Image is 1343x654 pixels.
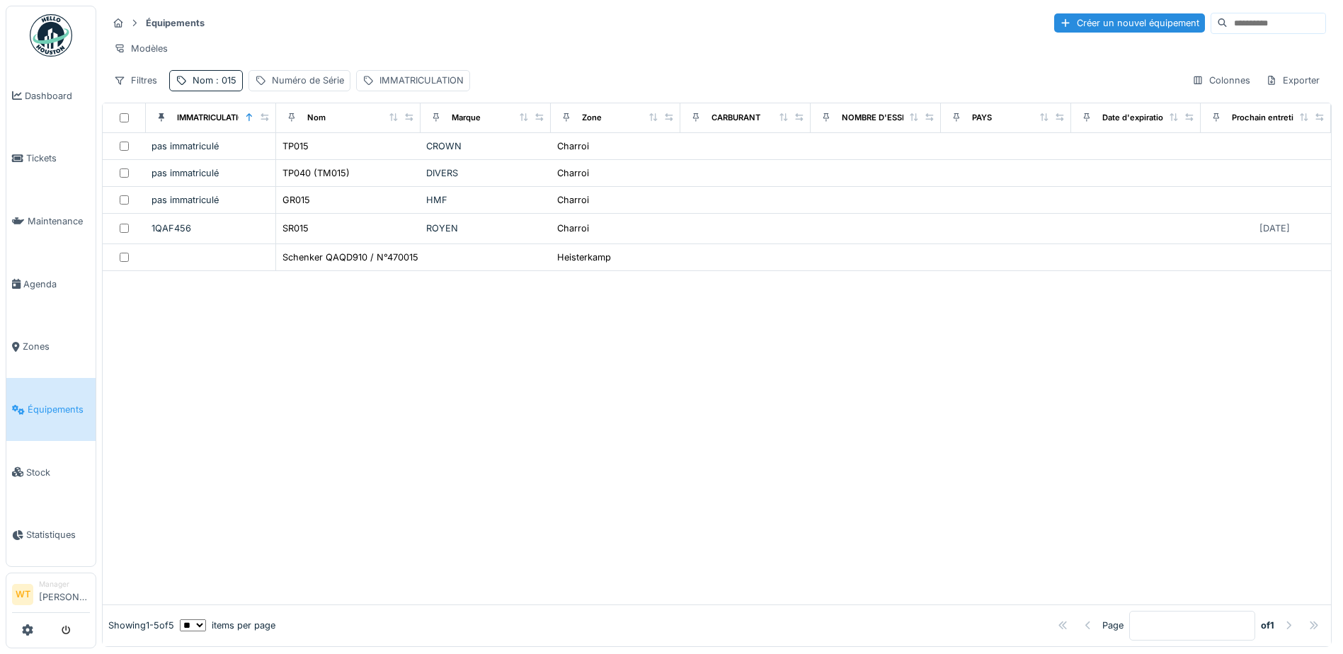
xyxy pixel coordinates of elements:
[6,64,96,127] a: Dashboard
[557,139,589,153] div: Charroi
[6,253,96,316] a: Agenda
[426,166,545,180] div: DIVERS
[6,127,96,190] a: Tickets
[582,112,602,124] div: Zone
[177,112,251,124] div: IMMATRICULATION
[108,70,164,91] div: Filtres
[379,74,464,87] div: IMMATRICULATION
[152,222,270,235] div: 1QAF456
[26,151,90,165] span: Tickets
[6,378,96,441] a: Équipements
[108,619,174,632] div: Showing 1 - 5 of 5
[30,14,72,57] img: Badge_color-CXgf-gQk.svg
[1259,222,1290,235] div: [DATE]
[1259,70,1326,91] div: Exporter
[1054,13,1205,33] div: Créer un nouvel équipement
[426,222,545,235] div: ROYEN
[1232,112,1303,124] div: Prochain entretien
[282,166,350,180] div: TP040 (TM015)
[6,504,96,567] a: Statistiques
[193,74,236,87] div: Nom
[282,222,309,235] div: SR015
[152,193,270,207] div: pas immatriculé
[557,166,589,180] div: Charroi
[26,528,90,541] span: Statistiques
[711,112,760,124] div: CARBURANT
[972,112,992,124] div: PAYS
[426,139,545,153] div: CROWN
[12,579,90,613] a: WT Manager[PERSON_NAME]
[25,89,90,103] span: Dashboard
[557,222,589,235] div: Charroi
[426,193,545,207] div: HMF
[39,579,90,609] li: [PERSON_NAME]
[282,251,418,264] div: Schenker QAQD910 / N°470015
[26,466,90,479] span: Stock
[6,441,96,504] a: Stock
[1261,619,1274,632] strong: of 1
[28,403,90,416] span: Équipements
[23,340,90,353] span: Zones
[557,251,611,264] div: Heisterkamp
[12,584,33,605] li: WT
[213,75,236,86] span: : 015
[1186,70,1257,91] div: Colonnes
[39,579,90,590] div: Manager
[1102,112,1168,124] div: Date d'expiration
[1102,619,1124,632] div: Page
[6,190,96,253] a: Maintenance
[152,139,270,153] div: pas immatriculé
[180,619,275,632] div: items per page
[108,38,174,59] div: Modèles
[140,16,210,30] strong: Équipements
[307,112,326,124] div: Nom
[282,139,309,153] div: TP015
[282,193,310,207] div: GR015
[6,316,96,379] a: Zones
[28,214,90,228] span: Maintenance
[152,166,270,180] div: pas immatriculé
[842,112,915,124] div: NOMBRE D'ESSIEU
[23,277,90,291] span: Agenda
[557,193,589,207] div: Charroi
[272,74,344,87] div: Numéro de Série
[452,112,481,124] div: Marque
